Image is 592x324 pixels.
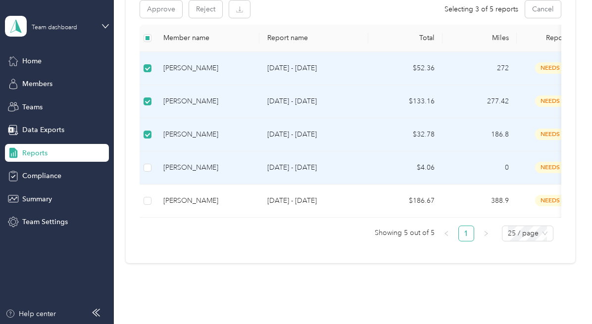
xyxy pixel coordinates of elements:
[22,125,64,135] span: Data Exports
[267,162,360,173] p: [DATE] - [DATE]
[537,269,592,324] iframe: Everlance-gr Chat Button Frame
[22,56,42,66] span: Home
[443,118,517,151] td: 186.8
[155,25,259,52] th: Member name
[443,85,517,118] td: 277.42
[5,309,56,319] button: Help center
[450,34,509,42] div: Miles
[22,79,52,89] span: Members
[375,226,435,240] span: Showing 5 out of 5
[443,185,517,218] td: 388.9
[163,34,251,42] div: Member name
[443,52,517,85] td: 272
[267,96,360,107] p: [DATE] - [DATE]
[22,194,52,204] span: Summary
[525,0,561,18] button: Cancel
[267,195,360,206] p: [DATE] - [DATE]
[368,151,443,185] td: $4.06
[267,129,360,140] p: [DATE] - [DATE]
[502,226,553,241] div: Page Size
[189,0,222,18] button: Reject
[459,226,474,241] a: 1
[22,102,43,112] span: Teams
[368,185,443,218] td: $186.67
[483,231,489,236] span: right
[22,171,61,181] span: Compliance
[444,231,449,236] span: left
[22,148,48,158] span: Reports
[508,226,547,241] span: 25 / page
[439,226,454,241] button: left
[368,118,443,151] td: $32.78
[439,226,454,241] li: Previous Page
[163,129,251,140] div: [PERSON_NAME]
[22,217,68,227] span: Team Settings
[259,25,368,52] th: Report name
[458,226,474,241] li: 1
[163,162,251,173] div: [PERSON_NAME]
[267,63,360,74] p: [DATE] - [DATE]
[444,4,518,14] span: Selecting 3 of 5 reports
[478,226,494,241] button: right
[443,151,517,185] td: 0
[368,85,443,118] td: $133.16
[163,63,251,74] div: [PERSON_NAME]
[163,195,251,206] div: [PERSON_NAME]
[368,52,443,85] td: $52.36
[32,25,77,31] div: Team dashboard
[163,96,251,107] div: [PERSON_NAME]
[478,226,494,241] li: Next Page
[140,0,182,18] button: Approve
[376,34,435,42] div: Total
